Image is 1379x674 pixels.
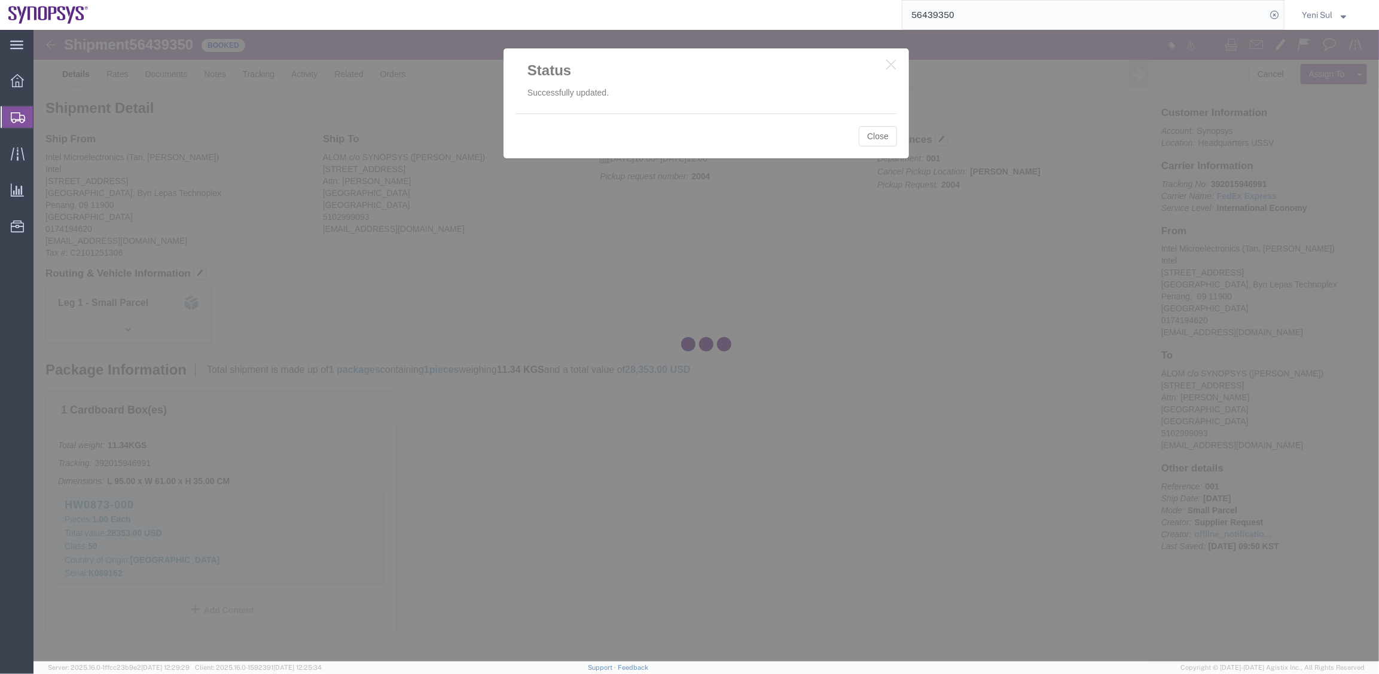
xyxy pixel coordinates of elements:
img: logo [8,6,89,24]
button: Yeni Sul [1301,8,1362,22]
span: [DATE] 12:29:29 [141,664,190,671]
input: Search for shipment number, reference number [902,1,1266,29]
span: Client: 2025.16.0-1592391 [195,664,322,671]
span: Yeni Sul [1302,8,1332,22]
span: Server: 2025.16.0-1ffcc23b9e2 [48,664,190,671]
a: Support [588,664,618,671]
a: Feedback [618,664,648,671]
span: Copyright © [DATE]-[DATE] Agistix Inc., All Rights Reserved [1180,663,1365,673]
span: [DATE] 12:25:34 [273,664,322,671]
